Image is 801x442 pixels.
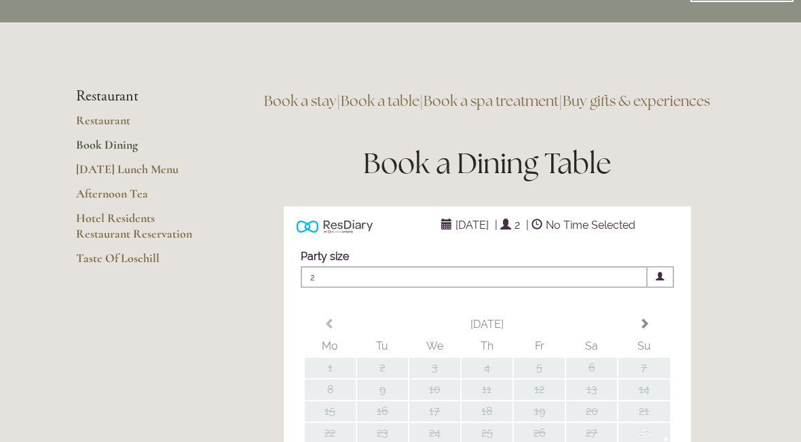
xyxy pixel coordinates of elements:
[76,137,206,162] a: Book Dining
[76,162,206,186] a: [DATE] Lunch Menu
[76,186,206,210] a: Afternoon Tea
[424,92,559,110] a: Book a spa treatment
[76,88,206,105] li: Restaurant
[76,251,206,275] a: Taste Of Losehill
[297,217,373,236] img: Powered by ResDiary
[301,250,349,263] label: Party size
[341,92,420,110] a: Book a table
[511,215,523,235] span: 2
[542,215,639,235] span: No Time Selected
[76,113,206,137] a: Restaurant
[526,219,529,232] span: |
[264,92,337,110] a: Book a stay
[452,215,492,235] span: [DATE]
[249,88,725,115] h3: | | |
[76,210,206,251] a: Hotel Residents Restaurant Reservation
[563,92,710,110] a: Buy gifts & experiences
[495,219,498,232] span: |
[249,143,725,183] h1: Book a Dining Table
[301,266,648,288] span: 2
